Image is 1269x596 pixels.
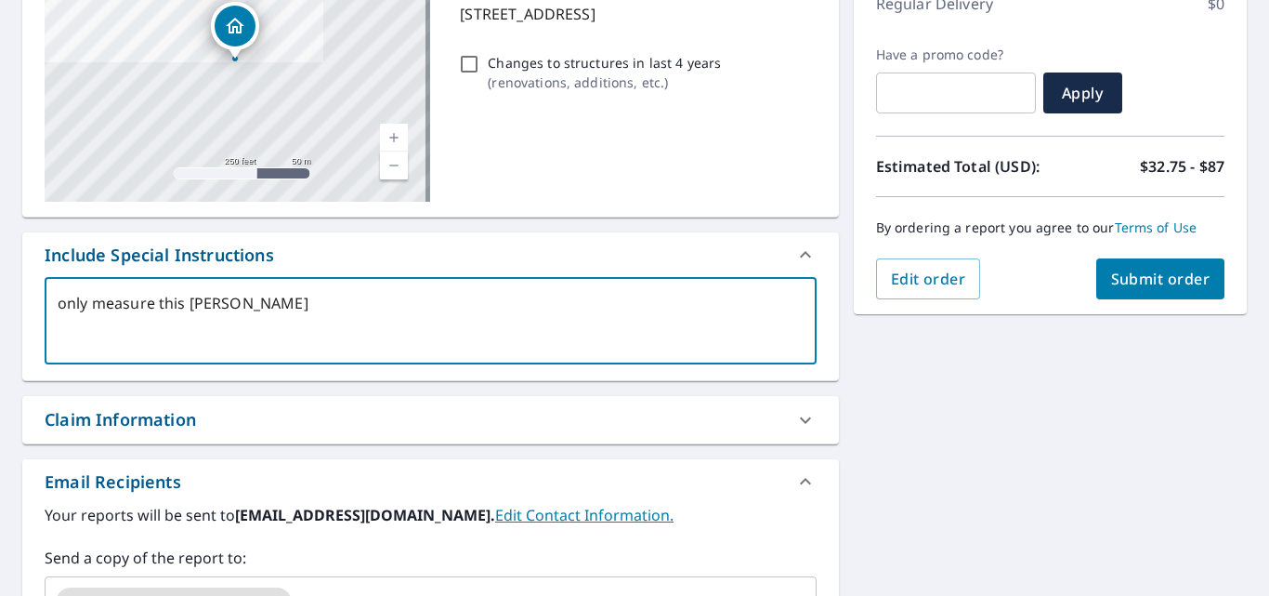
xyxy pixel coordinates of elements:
[460,3,808,25] p: [STREET_ADDRESS]
[45,547,817,569] label: Send a copy of the report to:
[22,396,839,444] div: Claim Information
[488,73,721,92] p: ( renovations, additions, etc. )
[891,269,966,289] span: Edit order
[22,232,839,277] div: Include Special Instructions
[876,46,1036,63] label: Have a promo code?
[45,504,817,526] label: Your reports will be sent to
[45,407,196,432] div: Claim Information
[380,152,408,179] a: Current Level 17, Zoom Out
[876,258,981,299] button: Edit order
[45,243,274,268] div: Include Special Instructions
[45,470,181,495] div: Email Recipients
[1043,73,1122,113] button: Apply
[1140,155,1224,178] p: $32.75 - $87
[22,459,839,504] div: Email Recipients
[495,505,674,525] a: EditContactInfo
[235,505,495,525] b: [EMAIL_ADDRESS][DOMAIN_NAME].
[1096,258,1225,299] button: Submit order
[211,2,259,60] div: Dropped pin, building 1, Residential property, 400 E Veterans Way Mukwonago, WI 53149
[1058,83,1107,103] span: Apply
[380,124,408,152] a: Current Level 17, Zoom In
[876,219,1224,236] p: By ordering a report you agree to our
[58,295,804,348] textarea: only measure this [PERSON_NAME]
[1115,219,1197,236] a: Terms of Use
[876,155,1051,178] p: Estimated Total (USD):
[1111,269,1210,289] span: Submit order
[488,53,721,73] p: Changes to structures in last 4 years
